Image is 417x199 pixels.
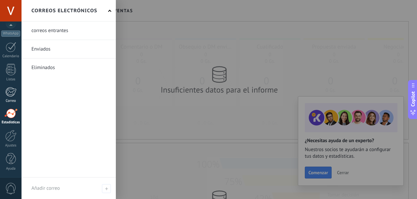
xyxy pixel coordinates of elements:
span: Añadir correo [31,185,60,191]
li: correos entrantes [22,21,116,40]
span: Copilot [410,92,416,107]
h2: Correos electrónicos [31,0,97,21]
div: Estadísticas [1,120,21,125]
div: Ajustes [1,143,21,148]
div: WhatsApp [1,30,20,37]
li: Eliminados [22,59,116,77]
div: Ayuda [1,167,21,171]
div: Calendario [1,54,21,59]
div: Listas [1,77,21,82]
span: Añadir correo [102,184,111,193]
div: Correo [1,99,21,103]
li: Enviados [22,40,116,59]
